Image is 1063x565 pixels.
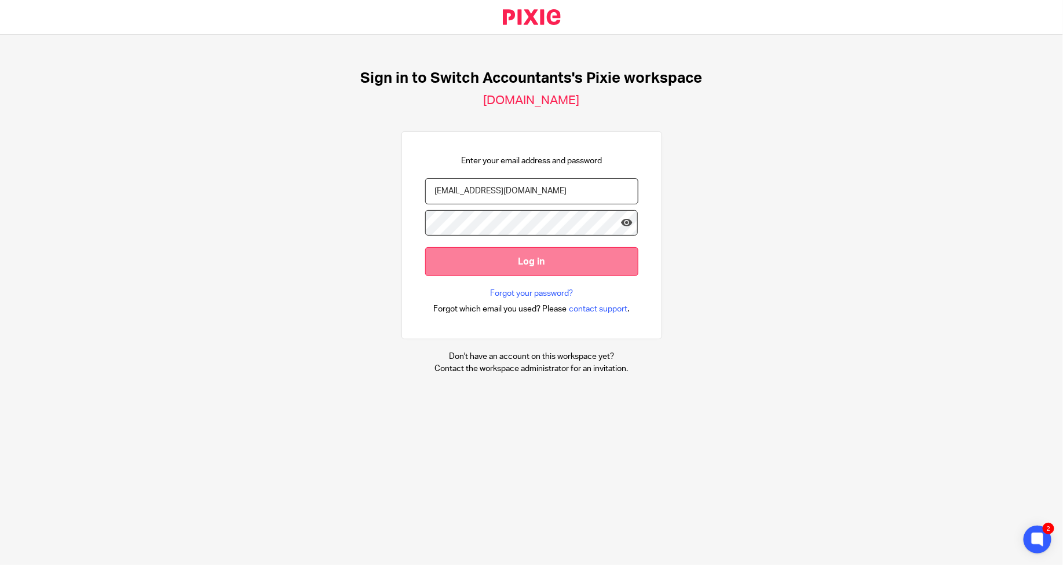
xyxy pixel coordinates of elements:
[433,303,567,315] span: Forgot which email you used? Please
[435,363,629,375] p: Contact the workspace administrator for an invitation.
[569,303,627,315] span: contact support
[484,93,580,108] h2: [DOMAIN_NAME]
[490,288,573,299] a: Forgot your password?
[425,178,638,204] input: name@example.com
[361,69,703,87] h1: Sign in to Switch Accountants's Pixie workspace
[1043,523,1054,534] div: 2
[425,247,638,276] input: Log in
[433,302,630,315] div: .
[435,351,629,362] p: Don't have an account on this workspace yet?
[461,155,602,167] p: Enter your email address and password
